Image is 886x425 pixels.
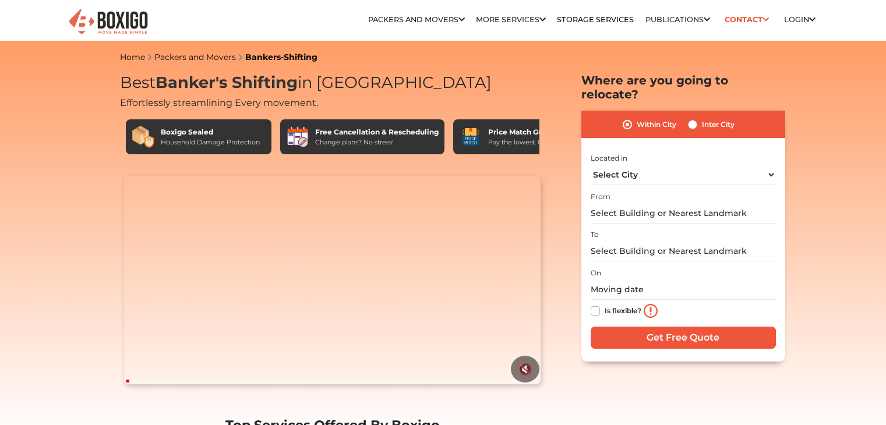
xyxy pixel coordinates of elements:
[132,125,155,148] img: Boxigo Sealed
[644,304,658,318] img: info
[702,118,735,132] label: Inter City
[591,268,601,278] label: On
[154,52,236,62] a: Packers and Movers
[784,15,816,24] a: Login
[581,73,785,101] h2: Where are you going to relocate?
[368,15,465,24] a: Packers and Movers
[591,192,610,202] label: From
[68,8,149,36] img: Boxigo
[124,176,541,384] video: Your browser does not support the video tag.
[591,327,776,349] input: Get Free Quote
[488,127,577,137] div: Price Match Guarantee
[605,304,641,316] label: Is flexible?
[286,125,309,148] img: Free Cancellation & Rescheduling
[120,52,145,62] a: Home
[591,203,776,224] input: Select Building or Nearest Landmark
[315,127,439,137] div: Free Cancellation & Rescheduling
[591,153,627,164] label: Located in
[459,125,482,148] img: Price Match Guarantee
[557,15,634,24] a: Storage Services
[245,52,317,62] a: Bankers-Shifting
[637,118,676,132] label: Within City
[161,127,260,137] div: Boxigo Sealed
[120,97,318,108] span: Effortlessly streamlining Every movement.
[645,15,710,24] a: Publications
[161,137,260,147] div: Household Damage Protection
[315,137,439,147] div: Change plans? No stress!
[120,73,545,93] h1: Best in [GEOGRAPHIC_DATA]
[476,15,546,24] a: More services
[591,241,776,261] input: Select Building or Nearest Landmark
[488,137,577,147] div: Pay the lowest. Guaranteed!
[591,229,599,240] label: To
[591,279,776,300] input: Moving date
[156,73,298,92] span: Banker's Shifting
[721,10,773,29] a: Contact
[511,356,539,382] button: 🔇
